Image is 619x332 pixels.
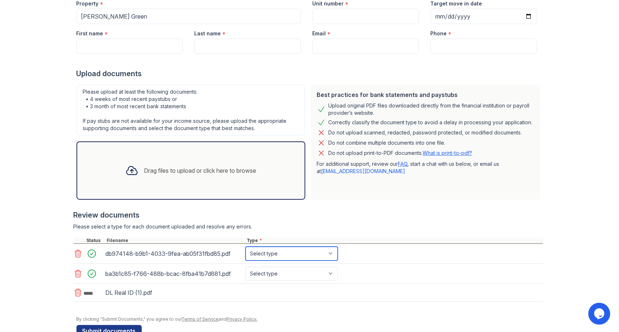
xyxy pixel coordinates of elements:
div: Please upload at least the following documents: • 4 weeks of most recent paystubs or • 3 month of... [77,85,305,136]
div: ba3b1c85-f766-488b-bcac-8fba41b7d881.pdf [106,268,243,280]
a: FAQ [398,161,408,167]
a: What is print-to-pdf? [423,150,473,156]
div: DL Real ID (1).pdf [106,287,243,298]
div: Filename [106,238,246,243]
div: Correctly classify the document type to avoid a delay in processing your application. [329,118,533,127]
label: Email [313,30,326,37]
label: Last name [195,30,221,37]
a: Terms of Service [182,316,219,322]
iframe: chat widget [588,303,612,325]
div: Drag files to upload or click here to browse [144,166,256,175]
div: Best practices for bank statements and paystubs [317,90,534,99]
div: db974148-b9b1-4033-9fea-ab05f31fbd85.pdf [106,248,243,259]
div: Do not combine multiple documents into one file. [329,138,446,147]
div: Upload original PDF files downloaded directly from the financial institution or payroll provider’... [329,102,534,117]
div: Please select a type for each document uploaded and resolve any errors. [74,223,543,230]
div: By clicking "Submit Documents," you agree to our and [77,316,543,322]
label: First name [77,30,103,37]
div: Review documents [74,210,543,220]
div: Status [85,238,106,243]
label: Phone [431,30,447,37]
a: Privacy Policy. [227,316,258,322]
div: Upload documents [77,69,543,79]
a: [EMAIL_ADDRESS][DOMAIN_NAME] [321,168,406,174]
div: Do not upload scanned, redacted, password protected, or modified documents. [329,128,522,137]
div: Type [246,238,543,243]
p: For additional support, review our , start a chat with us below, or email us at [317,160,534,175]
p: Do not upload print-to-PDF documents. [329,149,473,157]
